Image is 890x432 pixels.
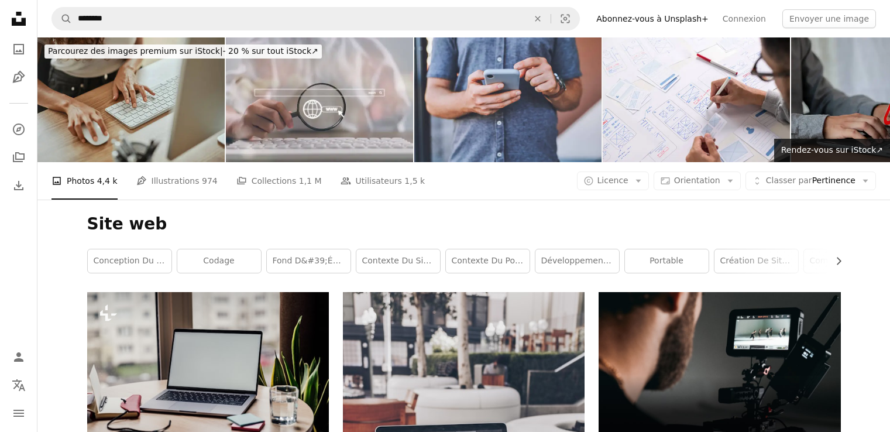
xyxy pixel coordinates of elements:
a: Conception du site Web [88,249,171,273]
span: 974 [202,174,218,187]
span: Classer par [766,176,812,185]
a: création de sites web [714,249,798,273]
button: Recherche de visuels [551,8,579,30]
a: Rendez-vous sur iStock↗ [774,139,890,162]
a: Historique de téléchargement [7,174,30,197]
span: Licence [597,176,628,185]
a: Connexion [716,9,773,28]
button: Menu [7,402,30,425]
button: Effacer [525,8,551,30]
a: Collections 1,1 M [236,162,322,200]
button: Rechercher sur Unsplash [52,8,72,30]
form: Rechercher des visuels sur tout le site [51,7,580,30]
span: Parcourez des images premium sur iStock | [48,46,223,56]
a: Développement de sites web [535,249,619,273]
button: Licence [577,172,649,190]
a: Connexion / S’inscrire [7,345,30,369]
button: Langue [7,373,30,397]
a: codage [177,249,261,273]
a: Utilisateurs 1,5 k [341,162,425,200]
a: Contexte du site Web [356,249,440,273]
a: Contexte du portefeuille [446,249,530,273]
a: Collections [7,146,30,169]
img: Concepteur UX/UI travaillant sur des wireframes pour un prototype de site web et d’application mo... [603,37,790,162]
span: Pertinence [766,175,855,187]
img: Les gens utilisent des loupes pour rechercher des informations sur Internet avec des icônes de ch... [226,37,413,162]
button: Envoyer une image [782,9,876,28]
a: Parcourez des images premium sur iStock|- 20 % sur tout iStock↗ [37,37,329,66]
a: fond d&#39;écran 4k [267,249,350,273]
span: 1,5 k [404,174,425,187]
span: - 20 % sur tout iStock ↗ [48,46,318,56]
span: Orientation [674,176,720,185]
img: Mains de femme d’affaires, souris d’ordinateur et clavier tapant des courriels, recherche en lign... [37,37,225,162]
button: faire défiler la liste vers la droite [828,249,841,273]
a: Photos [7,37,30,61]
a: un ordinateur portable posé sur une table en bois [87,364,329,375]
a: Illustrations [7,66,30,89]
img: Gros plan d’un homme mains sur un téléphone naviguant sur les médias sociaux tout en se tenant à ... [414,37,602,162]
a: Illustrations 974 [136,162,218,200]
span: Rendez-vous sur iStock ↗ [781,145,883,155]
a: commercialisation [804,249,888,273]
span: 1,1 M [299,174,322,187]
button: Orientation [654,172,741,190]
a: portable [625,249,709,273]
h1: Site web [87,214,841,235]
button: Classer parPertinence [745,172,876,190]
a: Abonnez-vous à Unsplash+ [589,9,716,28]
a: Explorer [7,118,30,141]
